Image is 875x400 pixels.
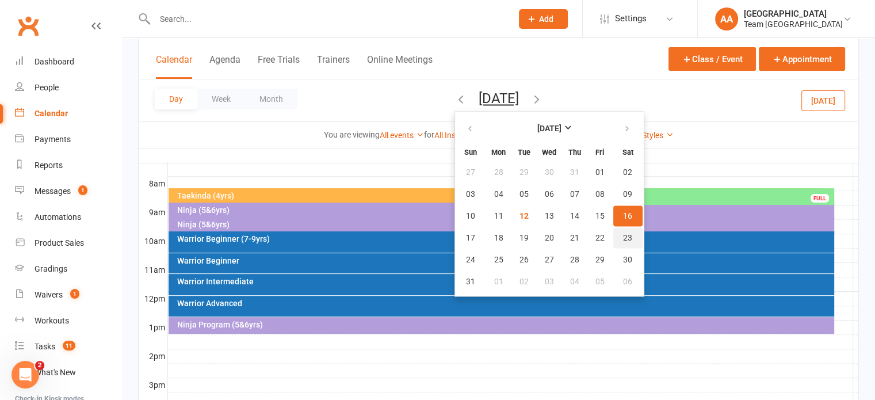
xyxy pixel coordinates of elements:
button: 19 [512,227,536,248]
span: 19 [519,233,529,242]
button: 29 [588,249,612,270]
div: Product Sales [35,238,84,247]
button: Calendar [156,54,192,79]
button: Month [245,89,297,109]
button: 20 [537,227,561,248]
div: Ninja (5&6yrs) [177,206,832,214]
button: [DATE] [479,90,519,106]
div: People [35,83,59,92]
span: 1 [70,289,79,299]
strong: [DATE] [537,124,561,133]
button: 07 [563,184,587,204]
button: 17 [456,227,486,248]
button: 29 [512,162,536,182]
span: 31 [466,277,475,286]
button: 26 [512,249,536,270]
span: 25 [494,255,503,264]
div: Team [GEOGRAPHIC_DATA] [744,19,843,29]
button: 06 [537,184,561,204]
div: Warrior Beginner (7-9yrs) [177,235,832,243]
button: Class / Event [668,47,756,71]
button: 18 [487,227,511,248]
span: 04 [570,277,579,286]
div: Payments [35,135,71,144]
div: Taekinda (4yrs) [177,192,820,200]
button: 05 [512,184,536,204]
a: All events [380,131,424,140]
button: 11 [487,205,511,226]
span: 07 [570,189,579,199]
button: 04 [487,184,511,204]
span: 22 [595,233,605,242]
span: 04 [494,189,503,199]
span: 03 [466,189,475,199]
button: 31 [456,271,486,292]
div: FULL [811,194,829,203]
span: 02 [623,167,632,177]
button: 27 [537,249,561,270]
span: 11 [494,211,503,220]
button: 28 [487,162,511,182]
span: 10 [466,211,475,220]
span: 28 [494,167,503,177]
button: Online Meetings [367,54,433,79]
span: 16 [623,211,632,220]
span: 23 [623,233,632,242]
span: 14 [570,211,579,220]
a: Clubworx [14,12,43,40]
button: 25 [487,249,511,270]
button: 13 [537,205,561,226]
small: Friday [595,147,604,156]
span: 18 [494,233,503,242]
span: 02 [519,277,529,286]
span: 29 [595,255,605,264]
th: [DATE] [167,148,853,163]
button: Add [519,9,568,29]
small: Tuesday [518,147,530,156]
span: 09 [623,189,632,199]
a: Calendar [15,101,121,127]
button: 01 [487,271,511,292]
div: AA [715,7,738,31]
button: Free Trials [258,54,300,79]
span: 08 [595,189,605,199]
button: 30 [537,162,561,182]
div: Taekinda Program Trial (4yrs) [510,192,832,200]
button: 15 [588,205,612,226]
span: 06 [545,189,554,199]
div: Reports [35,161,63,170]
button: 30 [613,249,643,270]
input: Search... [151,11,504,27]
button: 21 [563,227,587,248]
button: 28 [563,249,587,270]
div: Calendar [35,109,68,118]
div: Ninja (5&6yrs) [177,220,832,228]
button: 04 [563,271,587,292]
small: Wednesday [542,147,556,156]
button: 01 [588,162,612,182]
div: Warrior Intermediate [177,277,832,285]
button: 10 [456,205,486,226]
span: 03 [545,277,554,286]
a: Product Sales [15,230,121,256]
a: Reports [15,153,121,178]
button: Week [197,89,245,109]
th: 8am [139,176,167,191]
button: 03 [537,271,561,292]
button: 14 [563,205,587,226]
span: Add [539,14,553,24]
button: Appointment [759,47,845,71]
span: 27 [545,255,554,264]
span: 31 [570,167,579,177]
span: 06 [623,277,632,286]
div: Warrior Advanced [177,299,832,307]
span: 15 [595,211,605,220]
strong: You are viewing [324,130,380,139]
button: 16 [613,205,643,226]
span: 21 [570,233,579,242]
small: Monday [491,147,506,156]
div: Ninja Program (5&6yrs) [177,321,832,329]
div: Waivers [35,290,63,299]
th: 11am [139,262,167,277]
a: Automations [15,204,121,230]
